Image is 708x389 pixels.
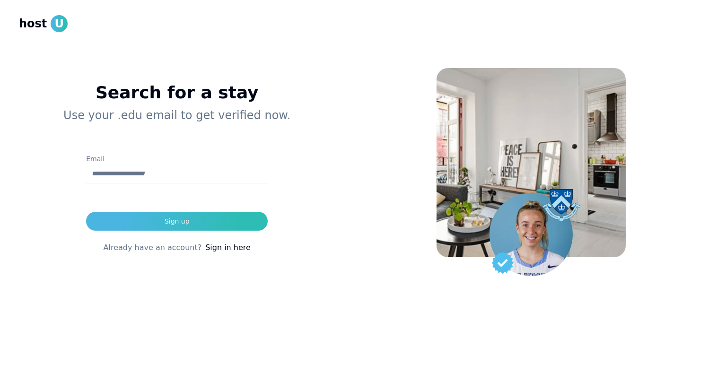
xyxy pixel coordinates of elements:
[489,193,573,276] img: Student
[542,189,580,222] img: Columbia university
[19,15,68,32] a: hostU
[437,68,626,257] img: House Background
[104,242,202,253] span: Already have an account?
[86,212,268,231] button: Sign up
[205,242,251,253] a: Sign in here
[19,16,47,31] span: host
[34,108,320,123] p: Use your .edu email to get verified now.
[51,15,68,32] span: U
[165,216,190,226] div: Sign up
[34,83,320,102] h1: Search for a stay
[86,155,105,163] label: Email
